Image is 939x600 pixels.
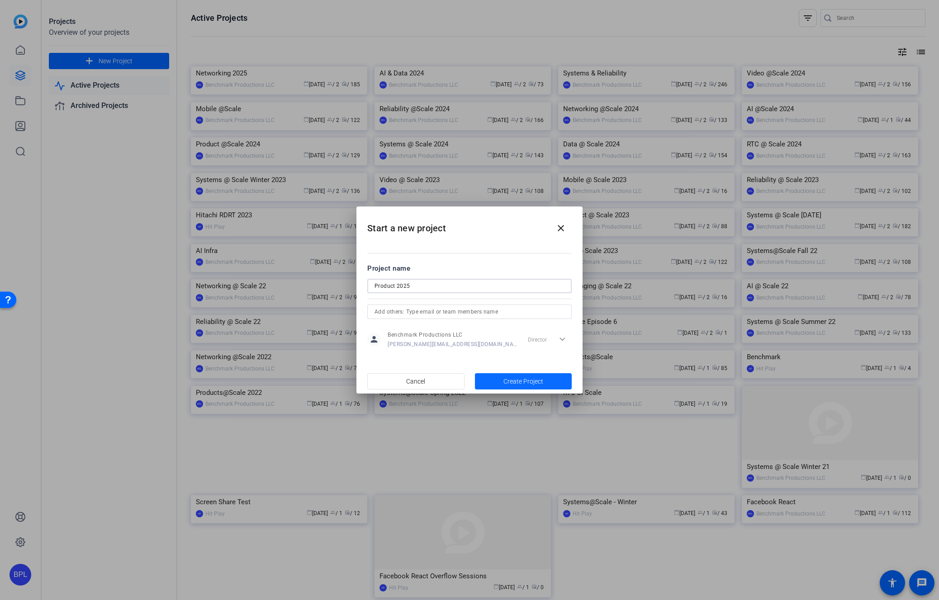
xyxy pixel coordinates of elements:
div: Project name [367,263,572,273]
h2: Start a new project [356,206,583,243]
span: Create Project [503,377,543,386]
button: Create Project [475,373,572,389]
span: [PERSON_NAME][EMAIL_ADDRESS][DOMAIN_NAME] [388,341,517,348]
input: Enter Project Name [375,281,564,291]
span: Benchmark Productions LLC [388,331,517,338]
mat-icon: close [555,223,566,234]
input: Add others: Type email or team members name [375,306,564,317]
span: Cancel [406,373,425,390]
button: Cancel [367,373,465,389]
mat-icon: person [367,333,381,346]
